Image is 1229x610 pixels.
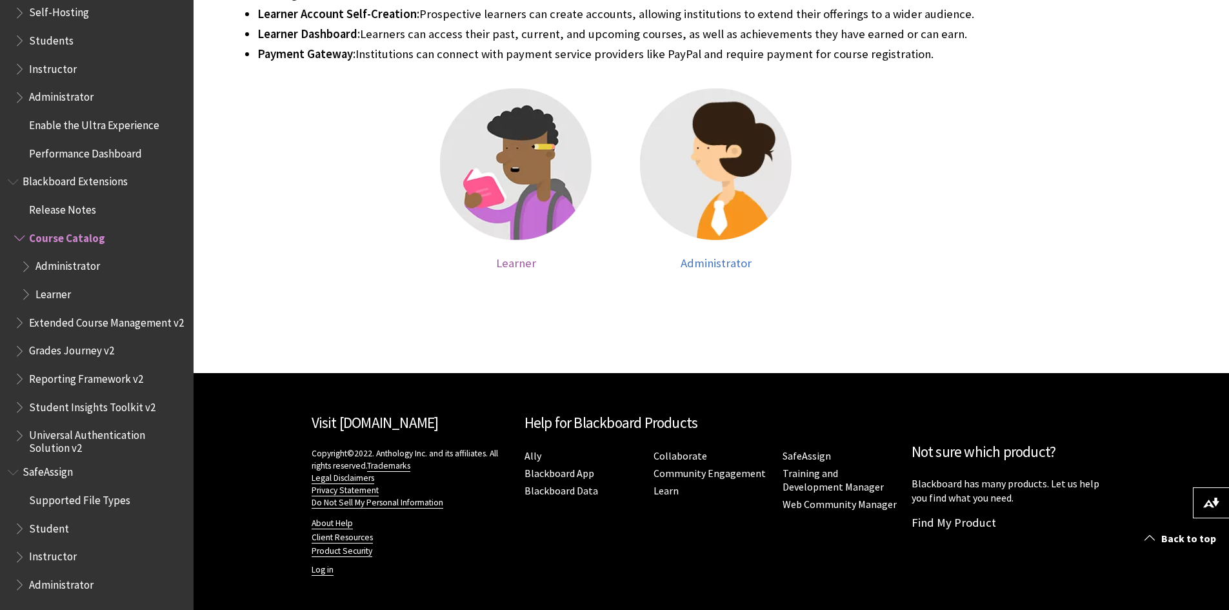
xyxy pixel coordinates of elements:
[681,256,752,270] span: Administrator
[312,497,443,509] a: Do Not Sell My Personal Information
[496,256,536,270] span: Learner
[654,467,766,480] a: Community Engagement
[29,86,94,104] span: Administrator
[257,25,1016,43] li: Learners can access their past, current, and upcoming courses, as well as achievements they have ...
[29,368,143,385] span: Reporting Framework v2
[29,396,155,414] span: Student Insights Toolkit v2
[257,6,419,21] span: Learner Account Self-Creation:
[783,467,884,494] a: Training and Development Manager
[29,114,159,132] span: Enable the Ultra Experience
[8,171,186,455] nav: Book outline for Blackboard Extensions
[29,2,89,19] span: Self-Hosting
[257,26,360,41] span: Learner Dashboard:
[312,545,372,557] a: Product Security
[257,5,1016,23] li: Prospective learners can create accounts, allowing institutions to extend their offerings to a wi...
[29,574,94,591] span: Administrator
[29,58,77,76] span: Instructor
[525,412,899,434] h2: Help for Blackboard Products
[525,467,594,480] a: Blackboard App
[783,449,831,463] a: SafeAssign
[35,256,100,273] span: Administrator
[640,88,792,240] img: Administrator help
[312,532,373,544] a: Client Resources
[29,30,74,47] span: Students
[312,518,353,529] a: About Help
[29,546,77,564] span: Instructor
[440,88,592,240] img: Learner help
[29,518,69,535] span: Student
[29,199,96,216] span: Release Notes
[1135,527,1229,551] a: Back to top
[29,143,142,160] span: Performance Dashboard
[257,45,1016,63] li: Institutions can connect with payment service providers like PayPal and require payment for cours...
[29,425,185,455] span: Universal Authentication Solution v2
[23,171,128,188] span: Blackboard Extensions
[783,498,897,511] a: Web Community Manager
[429,88,603,270] a: Learner help Learner
[912,515,996,530] a: Find My Product
[312,564,334,576] a: Log in
[912,476,1112,505] p: Blackboard has many products. Let us help you find what you need.
[29,489,130,507] span: Supported File Types
[23,462,73,479] span: SafeAssign
[29,227,105,245] span: Course Catalog
[367,460,410,472] a: Trademarks
[312,485,379,496] a: Privacy Statement
[629,88,803,270] a: Administrator help Administrator
[525,484,598,498] a: Blackboard Data
[312,447,512,509] p: Copyright©2022. Anthology Inc. and its affiliates. All rights reserved.
[654,484,679,498] a: Learn
[257,46,355,61] span: Payment Gateway:
[29,312,184,329] span: Extended Course Management v2
[312,473,374,484] a: Legal Disclaimers
[525,449,541,463] a: Ally
[29,340,114,358] span: Grades Journey v2
[8,462,186,596] nav: Book outline for Blackboard SafeAssign
[912,441,1112,463] h2: Not sure which product?
[35,283,71,301] span: Learner
[654,449,707,463] a: Collaborate
[312,413,439,432] a: Visit [DOMAIN_NAME]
